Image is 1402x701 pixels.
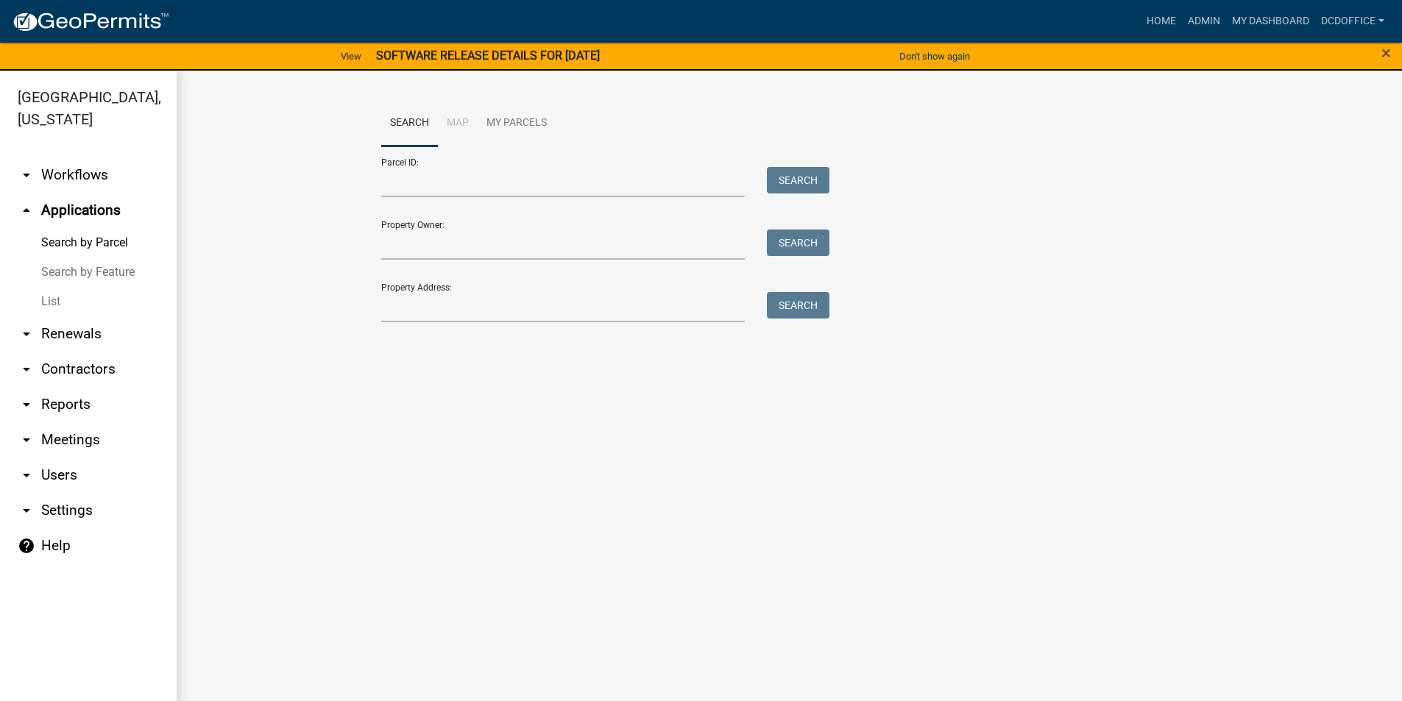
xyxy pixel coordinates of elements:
[381,100,438,147] a: Search
[18,431,35,449] i: arrow_drop_down
[18,396,35,413] i: arrow_drop_down
[18,466,35,484] i: arrow_drop_down
[18,502,35,519] i: arrow_drop_down
[335,44,367,68] a: View
[478,100,556,147] a: My Parcels
[1381,44,1391,62] button: Close
[1182,7,1226,35] a: Admin
[18,202,35,219] i: arrow_drop_up
[767,292,829,319] button: Search
[18,360,35,378] i: arrow_drop_down
[767,167,829,193] button: Search
[376,49,600,63] strong: SOFTWARE RELEASE DETAILS FOR [DATE]
[18,166,35,184] i: arrow_drop_down
[1226,7,1315,35] a: My Dashboard
[1381,43,1391,63] span: ×
[1315,7,1390,35] a: DCDOffice
[18,537,35,555] i: help
[1141,7,1182,35] a: Home
[18,325,35,343] i: arrow_drop_down
[893,44,976,68] button: Don't show again
[767,229,829,256] button: Search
